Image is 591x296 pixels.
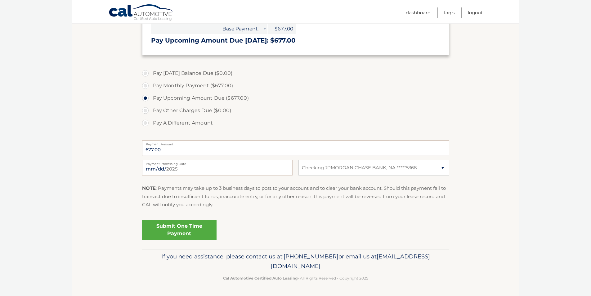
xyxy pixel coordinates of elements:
a: Submit One Time Payment [142,220,217,240]
span: + [261,23,267,34]
a: Cal Automotive [109,4,174,22]
label: Pay [DATE] Balance Due ($0.00) [142,67,449,80]
span: Base Payment: [151,23,261,34]
label: Payment Processing Date [142,160,293,165]
a: Logout [468,7,483,18]
h3: Pay Upcoming Amount Due [DATE]: $677.00 [151,37,440,44]
a: Dashboard [406,7,431,18]
label: Pay Other Charges Due ($0.00) [142,104,449,117]
label: Pay A Different Amount [142,117,449,129]
strong: NOTE [142,185,156,191]
strong: Cal Automotive Certified Auto Leasing [223,276,298,280]
span: [PHONE_NUMBER] [284,253,338,260]
label: Pay Upcoming Amount Due ($677.00) [142,92,449,104]
label: Pay Monthly Payment ($677.00) [142,80,449,92]
p: : Payments may take up to 3 business days to post to your account and to clear your bank account.... [142,184,449,209]
input: Payment Date [142,160,293,175]
input: Payment Amount [142,140,449,156]
label: Payment Amount [142,140,449,145]
a: FAQ's [444,7,454,18]
p: - All Rights Reserved - Copyright 2025 [146,275,445,281]
span: $677.00 [268,23,296,34]
p: If you need assistance, please contact us at: or email us at [146,252,445,271]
